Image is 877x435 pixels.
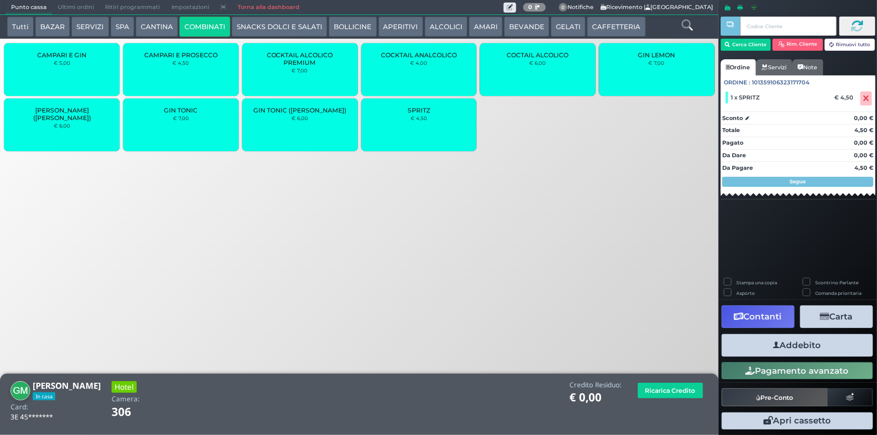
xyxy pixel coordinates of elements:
[833,94,858,101] div: € 4,50
[559,3,568,12] span: 0
[11,381,30,401] img: GIUSEPPE MOSCATO
[649,60,665,66] small: € 7,00
[569,391,622,404] h1: € 0,00
[469,17,503,37] button: AMARI
[173,115,189,121] small: € 7,00
[35,17,70,37] button: BAZAR
[292,67,308,73] small: € 7,00
[722,164,753,171] strong: Da Pagare
[232,1,305,15] a: Torna alla dashboard
[736,279,777,286] label: Stampa una copia
[504,17,549,37] button: BEVANDE
[100,1,165,15] span: Ritiri programmati
[816,290,862,296] label: Comanda prioritaria
[411,115,427,121] small: € 4,50
[33,392,55,400] span: In casa
[166,1,215,15] span: Impostazioni
[507,51,569,59] span: COCTAIL ALCOLICO
[854,127,873,134] strong: 4,50 €
[136,17,178,37] button: CANTINA
[52,1,100,15] span: Ultimi ordini
[54,60,70,66] small: € 5,00
[251,51,349,66] span: COCKTAIL ALCOLICO PREMIUM
[854,139,873,146] strong: 0,00 €
[721,59,756,75] a: Ordine
[13,106,111,122] span: [PERSON_NAME] ([PERSON_NAME])
[329,17,376,37] button: BOLLICINE
[790,178,806,185] strong: Segue
[291,115,308,121] small: € 6,00
[854,152,873,159] strong: 0,00 €
[724,78,751,87] span: Ordine :
[722,305,795,328] button: Contanti
[825,39,875,51] button: Rimuovi tutto
[172,60,189,66] small: € 4,50
[71,17,109,37] button: SERVIZI
[408,106,430,114] span: SPRITZ
[722,127,740,134] strong: Totale
[410,60,427,66] small: € 4,00
[425,17,467,37] button: ALCOLICI
[772,39,823,51] button: Rim. Cliente
[37,51,86,59] span: CAMPARI E GIN
[854,115,873,122] strong: 0,00 €
[112,381,137,393] h3: Hotel
[756,59,792,75] a: Servizi
[854,164,873,171] strong: 4,50 €
[144,51,218,59] span: CAMPARI E PROSECCO
[54,123,70,129] small: € 6,00
[111,17,134,37] button: SPA
[736,290,755,296] label: Asporto
[722,412,873,429] button: Apri cassetto
[722,152,746,159] strong: Da Dare
[721,39,771,51] button: Cerca Cliente
[381,51,457,59] span: COCKTAIL ANALCOLICO
[731,94,760,101] span: 1 x SPRITZ
[722,334,873,357] button: Addebito
[752,78,810,87] span: 101359106323171704
[722,388,828,406] button: Pre-Conto
[6,1,52,15] span: Punto cassa
[722,114,743,123] strong: Sconto
[33,380,101,391] b: [PERSON_NAME]
[164,106,198,114] span: GIN TONIC
[7,17,34,37] button: Tutti
[551,17,586,37] button: GELATI
[232,17,327,37] button: SNACKS DOLCI E SALATI
[530,60,546,66] small: € 6,00
[253,106,346,114] span: GIN TONIC ([PERSON_NAME])
[740,17,836,36] input: Codice Cliente
[722,362,873,379] button: Pagamento avanzato
[638,51,675,59] span: GIN LEMON
[528,4,532,11] b: 0
[179,17,230,37] button: COMBINATI
[587,17,645,37] button: CAFFETTERIA
[378,17,423,37] button: APERITIVI
[11,403,28,411] h4: Card:
[816,279,859,286] label: Scontrino Parlante
[800,305,873,328] button: Carta
[792,59,823,75] a: Note
[722,139,743,146] strong: Pagato
[112,406,159,418] h1: 306
[112,395,140,403] h4: Camera:
[569,381,622,389] h4: Credito Residuo:
[638,383,703,398] button: Ricarica Credito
